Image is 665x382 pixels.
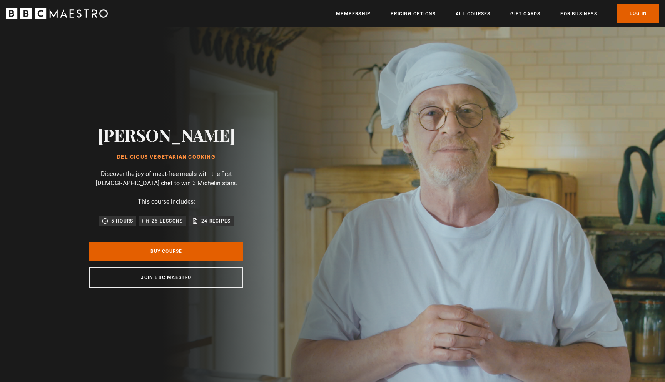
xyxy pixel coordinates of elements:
[560,10,597,18] a: For business
[336,4,659,23] nav: Primary
[201,217,231,225] p: 24 recipes
[89,267,243,288] a: Join BBC Maestro
[510,10,540,18] a: Gift Cards
[138,197,195,206] p: This course includes:
[98,154,235,160] h1: Delicious Vegetarian Cooking
[89,169,243,188] p: Discover the joy of meat-free meals with the first [DEMOGRAPHIC_DATA] chef to win 3 Michelin stars.
[456,10,490,18] a: All Courses
[89,242,243,261] a: Buy Course
[617,4,659,23] a: Log In
[98,125,235,144] h2: [PERSON_NAME]
[336,10,371,18] a: Membership
[6,8,108,19] svg: BBC Maestro
[391,10,436,18] a: Pricing Options
[111,217,133,225] p: 5 hours
[152,217,183,225] p: 25 lessons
